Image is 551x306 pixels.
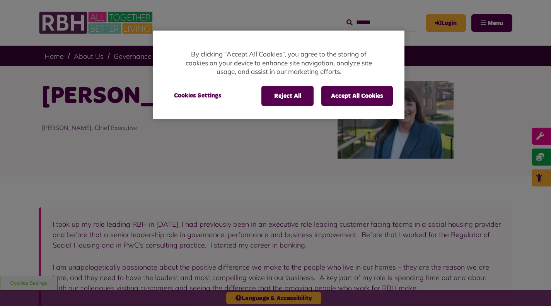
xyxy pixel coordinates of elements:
button: Cookies Settings [165,86,231,105]
div: Privacy [153,31,404,119]
button: Reject All [261,86,314,106]
p: By clicking “Accept All Cookies”, you agree to the storing of cookies on your device to enhance s... [184,50,374,76]
button: Accept All Cookies [321,86,393,106]
div: Cookie banner [153,31,404,119]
